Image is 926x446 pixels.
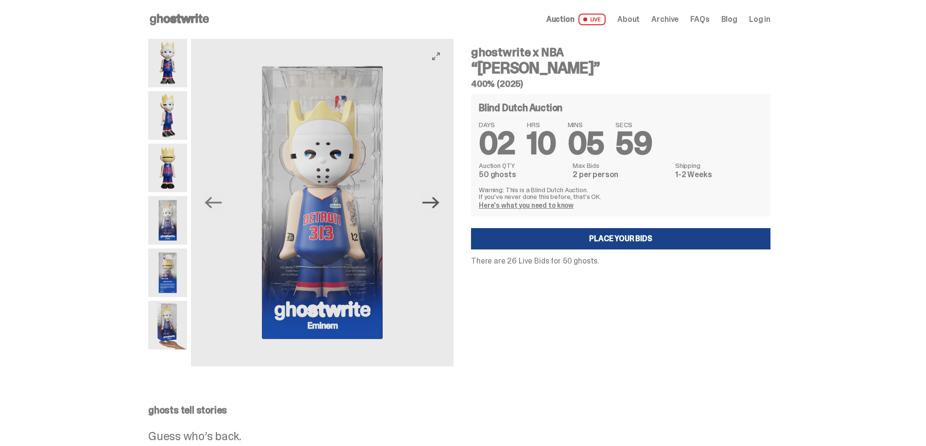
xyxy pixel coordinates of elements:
[578,14,606,25] span: LIVE
[148,301,187,349] img: eminem%20scale.png
[527,123,556,164] span: 10
[617,16,640,23] a: About
[148,248,187,297] img: Eminem_NBA_400_13.png
[148,91,187,140] img: Copy%20of%20Eminem_NBA_400_3.png
[203,192,224,214] button: Previous
[471,60,770,76] h3: “[PERSON_NAME]”
[479,201,574,210] a: Here's what you need to know
[479,103,562,113] h4: Blind Dutch Auction
[721,16,737,23] a: Blog
[420,192,442,214] button: Next
[148,405,770,415] p: ghosts tell stories
[148,196,187,245] img: Eminem_NBA_400_12.png
[430,50,442,62] button: View full-screen
[471,80,770,88] h5: 400% (2025)
[615,123,652,164] span: 59
[546,14,606,25] a: Auction LIVE
[479,186,763,200] p: Warning: This is a Blind Dutch Auction. If you’ve never done this before, that’s OK.
[651,16,679,23] a: Archive
[527,121,556,128] span: HRS
[568,123,604,164] span: 05
[479,171,567,179] dd: 50 ghosts
[479,121,515,128] span: DAYS
[690,16,709,23] a: FAQs
[479,123,515,164] span: 02
[749,16,770,23] a: Log in
[479,162,567,169] dt: Auction QTY
[675,171,763,179] dd: 1-2 Weeks
[471,228,770,249] a: Place your Bids
[148,144,187,192] img: Copy%20of%20Eminem_NBA_400_6.png
[568,121,604,128] span: MINS
[471,257,770,265] p: There are 26 Live Bids for 50 ghosts.
[148,39,187,87] img: Copy%20of%20Eminem_NBA_400_1.png
[471,47,770,58] h4: ghostwrite x NBA
[546,16,575,23] span: Auction
[573,162,669,169] dt: Max Bids
[615,121,652,128] span: SECS
[675,162,763,169] dt: Shipping
[573,171,669,179] dd: 2 per person
[191,39,454,366] img: Eminem_NBA_400_12.png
